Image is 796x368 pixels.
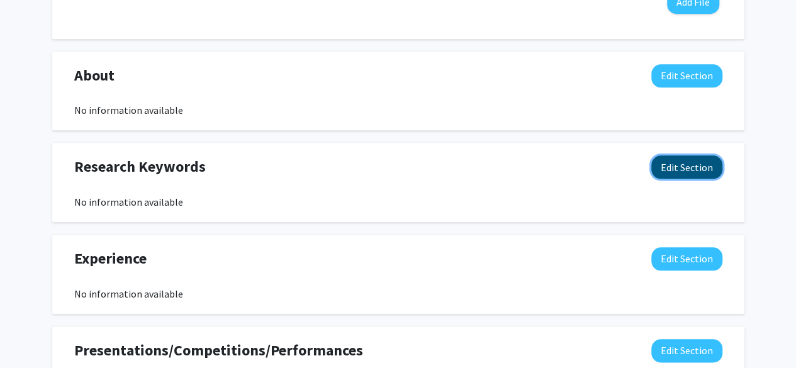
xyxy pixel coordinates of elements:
[74,339,363,362] span: Presentations/Competitions/Performances
[74,286,722,301] div: No information available
[651,339,722,362] button: Edit Presentations/Competitions/Performances
[74,155,206,178] span: Research Keywords
[74,103,722,118] div: No information available
[651,64,722,87] button: Edit About
[9,311,53,359] iframe: Chat
[651,247,722,270] button: Edit Experience
[74,194,722,209] div: No information available
[74,64,115,87] span: About
[651,155,722,179] button: Edit Research Keywords
[74,247,147,270] span: Experience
